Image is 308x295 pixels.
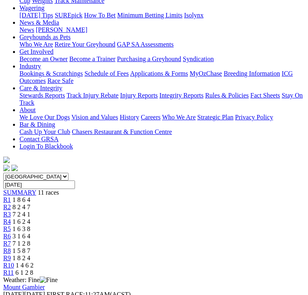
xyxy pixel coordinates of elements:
[3,284,45,291] a: Mount Gambier
[19,4,45,11] a: Wagering
[55,41,115,48] a: Retire Your Greyhound
[19,26,34,33] a: News
[84,12,116,19] a: How To Bet
[3,211,11,218] a: R3
[11,165,18,171] img: twitter.svg
[3,204,11,210] a: R2
[19,70,293,84] a: ICG Outcomes
[13,233,30,240] span: 3 1 6 4
[13,255,30,261] span: 1 8 2 4
[13,204,30,210] span: 8 2 4 7
[3,189,36,196] a: SUMMARY
[120,92,158,99] a: Injury Reports
[3,269,14,276] a: R11
[117,55,181,62] a: Purchasing a Greyhound
[15,269,33,276] span: 6 1 2 8
[13,247,30,254] span: 1 5 8 7
[250,92,280,99] a: Fact Sheets
[19,92,305,106] div: Care & Integrity
[13,211,30,218] span: 7 2 4 1
[19,26,305,34] div: News & Media
[120,114,139,121] a: History
[19,106,36,113] a: About
[3,240,11,247] a: R7
[3,276,58,283] span: Weather: Fine
[13,218,30,225] span: 1 6 2 4
[66,92,118,99] a: Track Injury Rebate
[84,70,128,77] a: Schedule of Fees
[3,196,11,203] a: R1
[19,63,41,70] a: Industry
[19,92,303,106] a: Stay On Track
[19,12,53,19] a: [DATE] Tips
[19,121,55,128] a: Bar & Dining
[19,19,59,26] a: News & Media
[130,70,188,77] a: Applications & Forms
[19,114,305,121] div: About
[19,34,71,40] a: Greyhounds as Pets
[13,196,30,203] span: 1 8 6 4
[3,247,11,254] a: R8
[19,70,83,77] a: Bookings & Scratchings
[3,255,11,261] a: R9
[13,225,30,232] span: 1 6 3 8
[197,114,233,121] a: Strategic Plan
[3,165,10,171] img: facebook.svg
[183,55,214,62] a: Syndication
[19,70,305,85] div: Industry
[3,218,11,225] a: R4
[19,55,305,63] div: Get Involved
[19,48,53,55] a: Get Involved
[19,41,53,48] a: Who We Are
[184,12,203,19] a: Isolynx
[117,41,174,48] a: GAP SA Assessments
[38,189,59,196] span: 11 races
[190,70,222,77] a: MyOzChase
[235,114,273,121] a: Privacy Policy
[16,262,34,269] span: 1 4 6 2
[3,225,11,232] a: R5
[71,114,118,121] a: Vision and Values
[19,114,70,121] a: We Love Our Dogs
[19,136,58,142] a: Contact GRSA
[3,157,10,163] img: logo-grsa-white.png
[72,128,172,135] a: Chasers Restaurant & Function Centre
[3,262,14,269] a: R10
[19,85,62,91] a: Care & Integrity
[19,128,70,135] a: Cash Up Your Club
[224,70,280,77] a: Breeding Information
[47,77,73,84] a: Race Safe
[3,180,75,189] input: Select date
[69,55,115,62] a: Become a Trainer
[205,92,249,99] a: Rules & Policies
[19,92,65,99] a: Stewards Reports
[19,143,73,150] a: Login To Blackbook
[13,240,30,247] span: 7 1 2 8
[162,114,196,121] a: Who We Are
[159,92,203,99] a: Integrity Reports
[36,26,87,33] a: [PERSON_NAME]
[19,128,305,136] div: Bar & Dining
[19,41,305,48] div: Greyhounds as Pets
[19,12,305,19] div: Wagering
[141,114,160,121] a: Careers
[19,55,68,62] a: Become an Owner
[40,276,58,284] img: Fine
[117,12,182,19] a: Minimum Betting Limits
[55,12,82,19] a: SUREpick
[3,233,11,240] a: R6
